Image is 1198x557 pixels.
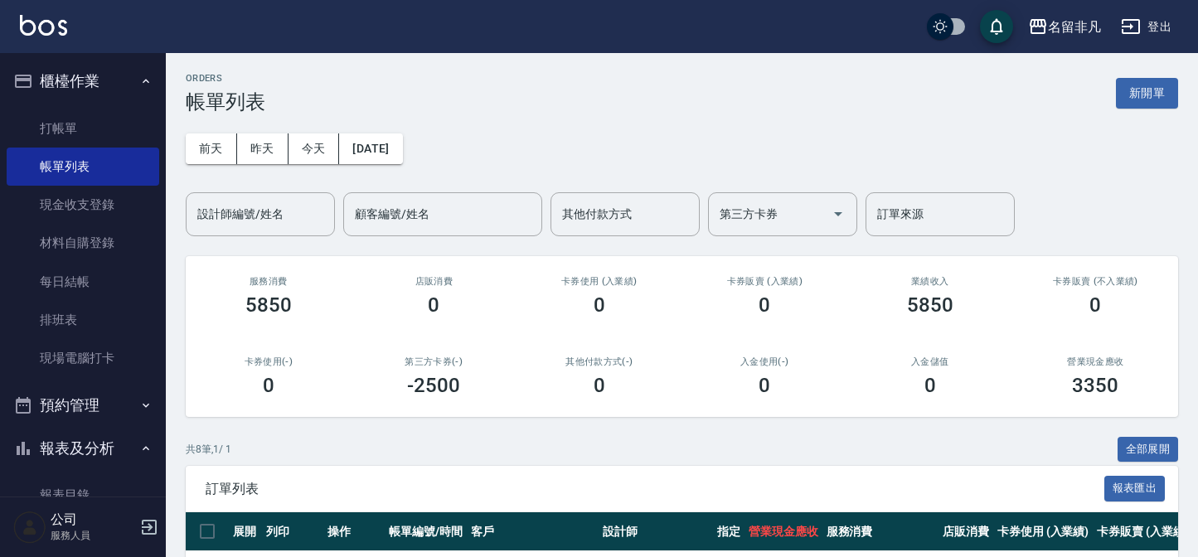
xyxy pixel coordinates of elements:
[1104,480,1166,496] a: 報表匯出
[263,374,274,397] h3: 0
[825,201,851,227] button: Open
[428,293,439,317] h3: 0
[186,90,265,114] h3: 帳單列表
[206,276,332,287] h3: 服務消費
[186,133,237,164] button: 前天
[245,293,292,317] h3: 5850
[7,476,159,514] a: 報表目錄
[7,339,159,377] a: 現場電腦打卡
[467,512,599,551] th: 客戶
[867,356,993,367] h2: 入金儲值
[371,356,497,367] h2: 第三方卡券(-)
[594,293,605,317] h3: 0
[7,427,159,470] button: 報表及分析
[51,528,135,543] p: 服務人員
[939,512,993,551] th: 店販消費
[594,374,605,397] h3: 0
[1033,276,1159,287] h2: 卡券販賣 (不入業績)
[536,276,662,287] h2: 卡券使用 (入業績)
[186,442,231,457] p: 共 8 筆, 1 / 1
[1116,85,1178,100] a: 新開單
[759,293,770,317] h3: 0
[993,512,1094,551] th: 卡券使用 (入業績)
[1033,356,1159,367] h2: 營業現金應收
[206,356,332,367] h2: 卡券使用(-)
[229,512,262,551] th: 展開
[407,374,460,397] h3: -2500
[371,276,497,287] h2: 店販消費
[7,224,159,262] a: 材料自購登錄
[702,356,828,367] h2: 入金使用(-)
[339,133,402,164] button: [DATE]
[385,512,467,551] th: 帳單編號/時間
[1116,78,1178,109] button: 新開單
[1118,437,1179,463] button: 全部展開
[1114,12,1178,42] button: 登出
[536,356,662,367] h2: 其他付款方式(-)
[1072,374,1118,397] h3: 3350
[980,10,1013,43] button: save
[206,481,1104,497] span: 訂單列表
[822,512,939,551] th: 服務消費
[13,511,46,544] img: Person
[7,263,159,301] a: 每日結帳
[237,133,289,164] button: 昨天
[1089,293,1101,317] h3: 0
[7,148,159,186] a: 帳單列表
[7,301,159,339] a: 排班表
[289,133,340,164] button: 今天
[867,276,993,287] h2: 業績收入
[745,512,822,551] th: 營業現金應收
[186,73,265,84] h2: ORDERS
[51,511,135,528] h5: 公司
[713,512,745,551] th: 指定
[20,15,67,36] img: Logo
[7,384,159,427] button: 預約管理
[1093,512,1193,551] th: 卡券販賣 (入業績)
[1021,10,1108,44] button: 名留非凡
[262,512,323,551] th: 列印
[599,512,713,551] th: 設計師
[7,186,159,224] a: 現金收支登錄
[7,109,159,148] a: 打帳單
[907,293,953,317] h3: 5850
[924,374,936,397] h3: 0
[323,512,385,551] th: 操作
[1048,17,1101,37] div: 名留非凡
[702,276,828,287] h2: 卡券販賣 (入業績)
[759,374,770,397] h3: 0
[1104,476,1166,501] button: 報表匯出
[7,60,159,103] button: 櫃檯作業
